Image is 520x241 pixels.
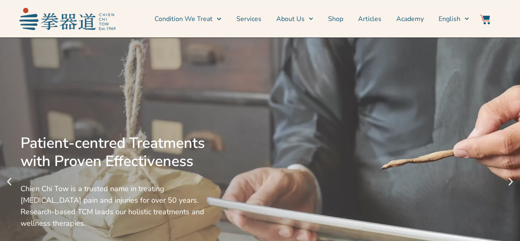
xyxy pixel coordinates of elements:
[120,9,469,29] nav: Menu
[439,14,460,24] span: English
[328,9,343,29] a: Shop
[276,9,313,29] a: About Us
[480,14,490,24] img: Website Icon-03
[236,9,261,29] a: Services
[21,134,217,171] div: Patient-centred Treatments with Proven Effectiveness
[506,177,516,187] div: Next slide
[155,9,221,29] a: Condition We Treat
[358,9,381,29] a: Articles
[4,177,14,187] div: Previous slide
[396,9,424,29] a: Academy
[439,9,469,29] a: English
[21,183,217,229] div: Chien Chi Tow is a trusted name in treating [MEDICAL_DATA] pain and injuries for over 50 years. R...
